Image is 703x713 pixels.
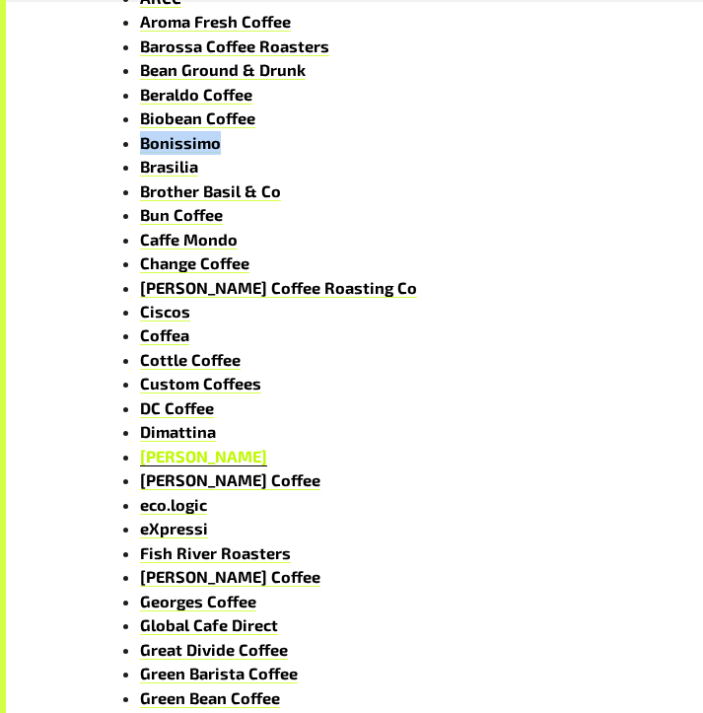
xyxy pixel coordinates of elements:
a: Barossa Coffee Roasters [140,36,329,56]
a: Green Barista Coffee [140,664,298,683]
a: Biobean Coffee [140,108,255,128]
a: Brasilia [140,157,198,177]
a: Georges Coffee [140,592,256,611]
a: Aroma Fresh Coffee [140,12,291,32]
a: Bun Coffee [140,205,223,225]
a: Custom Coffees [140,374,261,393]
a: Global Cafe Direct [140,615,278,635]
a: Brother Basil & Co [140,181,281,201]
a: Coffea [140,325,189,345]
a: eco.logic [140,495,207,515]
a: [PERSON_NAME] Coffee [140,567,320,587]
a: Ciscos [140,302,190,321]
a: [PERSON_NAME] Coffee [140,470,320,490]
a: [PERSON_NAME] Coffee Roasting Co [140,278,417,298]
a: Change Coffee [140,253,249,273]
a: Dimattina [140,422,216,442]
a: Green Bean Coffee [140,688,280,708]
a: Great Divide Coffee [140,640,288,660]
a: DC Coffee [140,398,214,418]
a: Beraldo Coffee [140,85,252,105]
a: Bean Ground & Drunk [140,60,306,80]
a: Caffe Mondo [140,230,238,250]
a: Fish River Roasters [140,543,291,563]
a: eXpressi [140,519,208,538]
a: Bonissimo [140,133,221,153]
a: Cottle Coffee [140,350,241,370]
a: [PERSON_NAME] [140,447,267,466]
